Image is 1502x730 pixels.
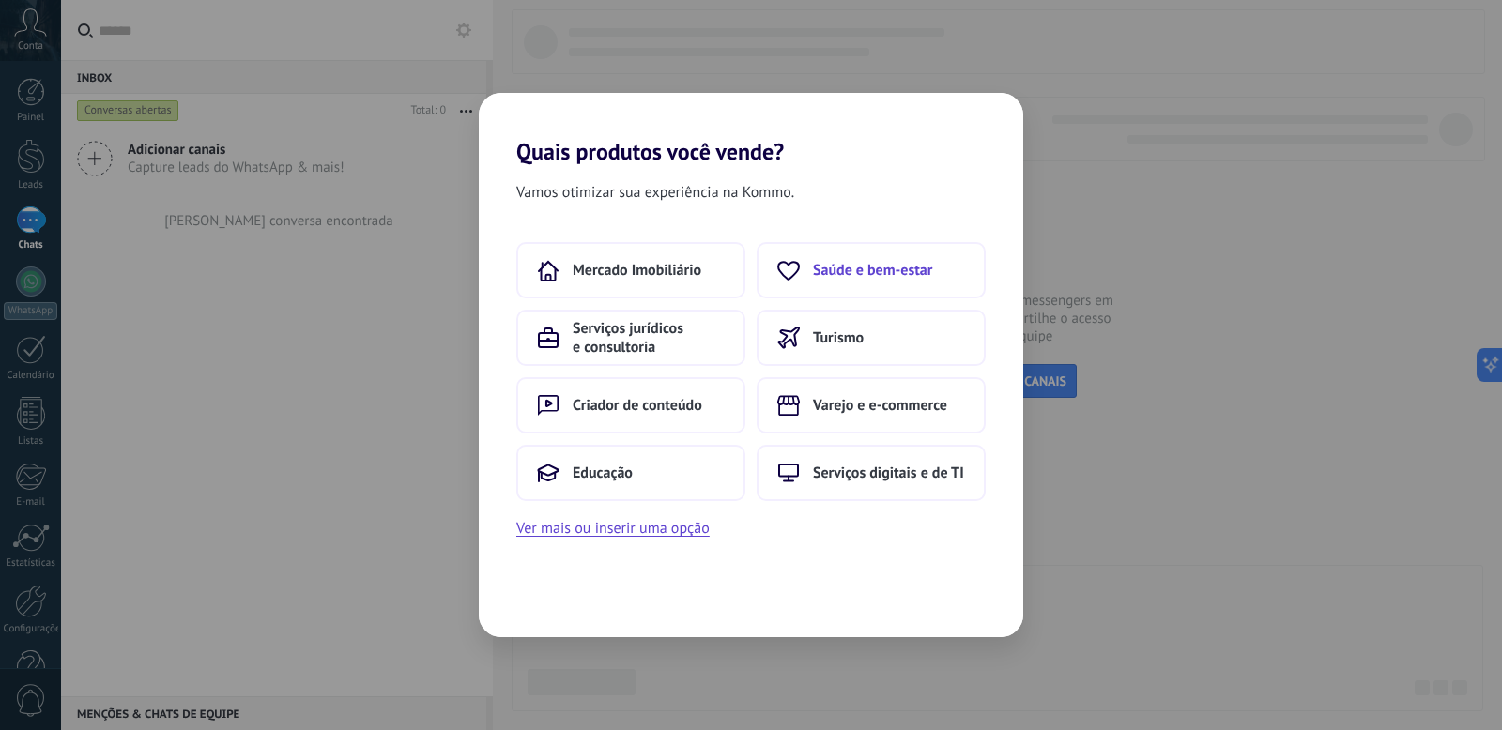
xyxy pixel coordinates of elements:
span: Criador de conteúdo [573,396,702,415]
button: Criador de conteúdo [516,377,745,433]
button: Serviços digitais e de TI [757,445,986,501]
span: Vamos otimizar sua experiência na Kommo. [516,180,794,205]
button: Mercado Imobiliário [516,242,745,298]
button: Educação [516,445,745,501]
span: Serviços jurídicos e consultoria [573,319,725,357]
span: Turismo [813,328,864,347]
button: Varejo e e-commerce [757,377,986,433]
button: Serviços jurídicos e consultoria [516,310,745,366]
span: Educação [573,464,633,482]
span: Varejo e e-commerce [813,396,947,415]
button: Ver mais ou inserir uma opção [516,516,710,540]
button: Saúde e bem-estar [757,242,986,298]
span: Saúde e bem-estar [813,261,932,280]
span: Mercado Imobiliário [573,261,701,280]
h2: Quais produtos você vende? [479,93,1023,165]
span: Serviços digitais e de TI [813,464,964,482]
button: Turismo [757,310,986,366]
